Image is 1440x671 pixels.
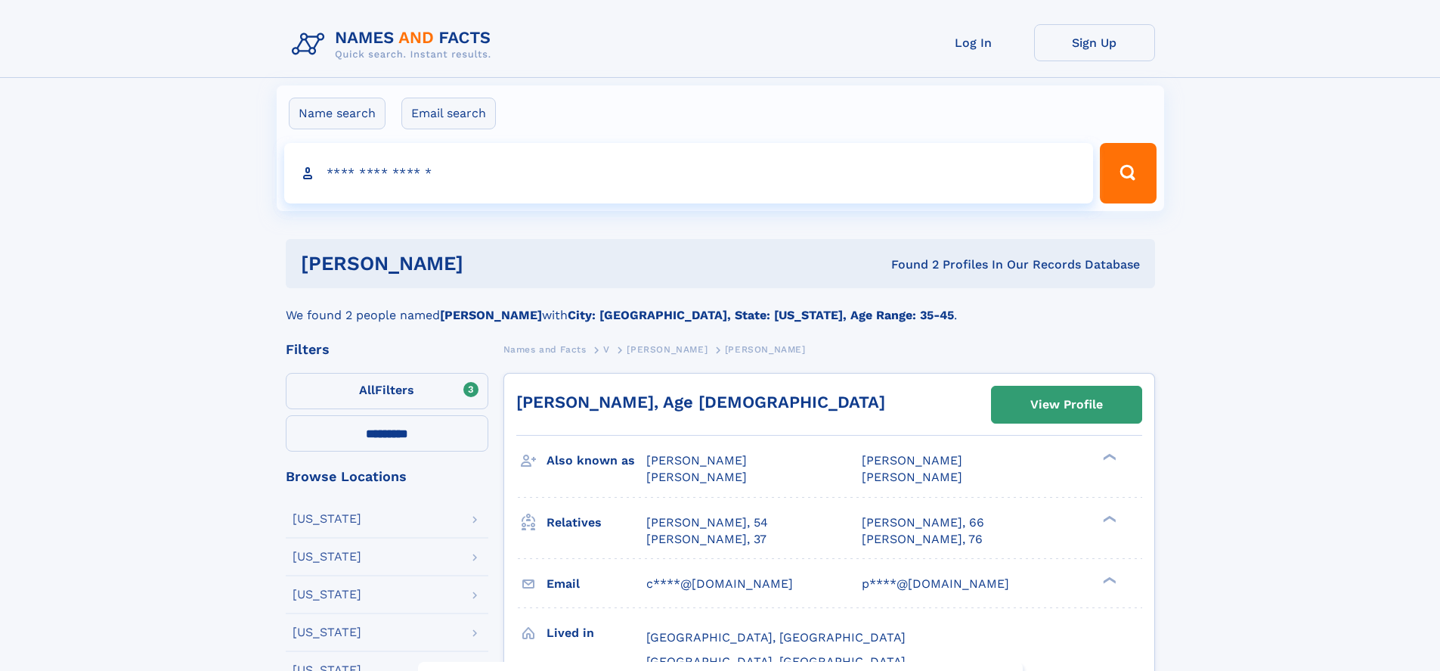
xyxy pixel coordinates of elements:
[286,288,1155,325] div: We found 2 people named with .
[725,344,806,355] span: [PERSON_NAME]
[547,571,646,597] h3: Email
[627,344,708,355] span: [PERSON_NAME]
[1030,387,1103,422] div: View Profile
[646,531,766,548] a: [PERSON_NAME], 37
[547,448,646,474] h3: Also known as
[284,143,1094,203] input: search input
[992,387,1141,423] a: View Profile
[293,513,361,525] div: [US_STATE]
[862,514,984,531] a: [PERSON_NAME], 66
[1034,24,1155,61] a: Sign Up
[547,510,646,536] h3: Relatives
[301,254,677,273] h1: [PERSON_NAME]
[646,630,906,645] span: [GEOGRAPHIC_DATA], [GEOGRAPHIC_DATA]
[627,340,708,359] a: [PERSON_NAME]
[1099,452,1117,462] div: ❯
[286,373,488,409] label: Filters
[646,453,747,468] span: [PERSON_NAME]
[547,620,646,646] h3: Lived in
[862,531,983,548] a: [PERSON_NAME], 76
[359,383,375,397] span: All
[293,626,361,638] div: [US_STATE]
[603,340,610,359] a: V
[646,654,906,669] span: [GEOGRAPHIC_DATA], [GEOGRAPHIC_DATA]
[862,453,962,468] span: [PERSON_NAME]
[286,24,503,65] img: Logo Names and Facts
[293,589,361,601] div: [US_STATE]
[1099,514,1117,523] div: ❯
[862,470,962,484] span: [PERSON_NAME]
[516,393,885,412] a: [PERSON_NAME], Age [DEMOGRAPHIC_DATA]
[646,514,768,531] a: [PERSON_NAME], 54
[293,551,361,563] div: [US_STATE]
[646,470,747,484] span: [PERSON_NAME]
[503,340,587,359] a: Names and Facts
[289,98,386,129] label: Name search
[677,256,1140,273] div: Found 2 Profiles In Our Records Database
[286,470,488,483] div: Browse Locations
[286,343,488,356] div: Filters
[1099,575,1117,585] div: ❯
[440,308,542,322] b: [PERSON_NAME]
[913,24,1034,61] a: Log In
[1100,143,1156,203] button: Search Button
[401,98,496,129] label: Email search
[603,344,610,355] span: V
[568,308,954,322] b: City: [GEOGRAPHIC_DATA], State: [US_STATE], Age Range: 35-45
